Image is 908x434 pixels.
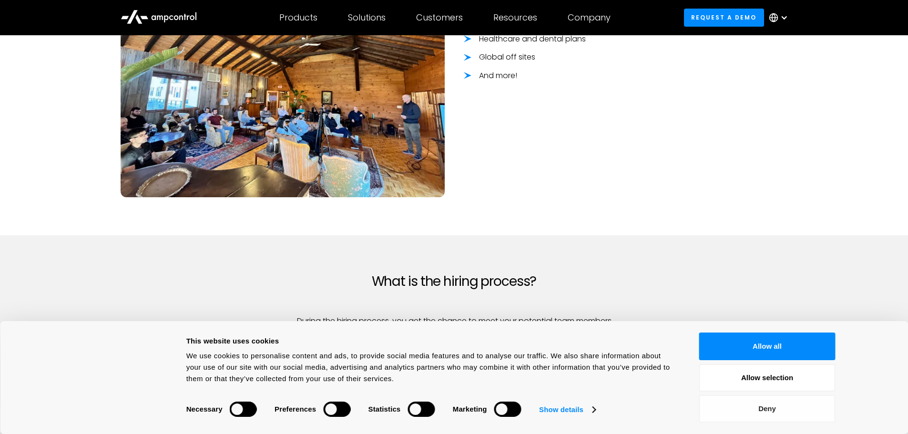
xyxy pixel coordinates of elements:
[292,273,616,290] h2: What is the hiring process?
[684,9,764,26] a: Request a demo
[568,12,611,23] div: Company
[493,12,537,23] div: Resources
[279,12,317,23] div: Products
[368,405,401,413] strong: Statistics
[699,333,836,360] button: Allow all
[186,405,223,413] strong: Necessary
[186,335,678,347] div: This website uses cookies
[479,34,586,44] div: Healthcare and dental plans
[479,52,535,62] div: Global off sites
[699,395,836,423] button: Deny
[186,350,678,384] div: We use cookies to personalise content and ads, to provide social media features and to analyse ou...
[416,12,463,23] div: Customers
[348,12,386,23] div: Solutions
[275,405,316,413] strong: Preferences
[292,316,616,369] p: During the hiring process, you get the chance to meet your potential team members and managers. D...
[699,364,836,392] button: Allow selection
[539,403,595,417] a: Show details
[453,405,487,413] strong: Marketing
[479,71,517,81] div: And more!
